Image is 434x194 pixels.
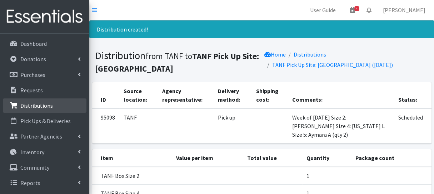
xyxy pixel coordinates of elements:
a: Requests [3,83,86,97]
th: Quantity [302,149,351,167]
a: Dashboard [3,37,86,51]
th: Agency representative: [158,82,214,108]
p: Donations [20,55,46,63]
a: Donations [3,52,86,66]
td: 1 [302,167,351,185]
p: Requests [20,87,43,94]
td: Week of [DATE] Size 2: [PERSON_NAME] Size 4: [US_STATE] L Size 5: Aymara A (qty 2) [288,108,394,144]
p: Inventory [20,149,44,156]
small: from TANF to [95,51,259,74]
a: Distributions [3,98,86,113]
th: Total value [243,149,302,167]
a: TANF Pick Up Site: [GEOGRAPHIC_DATA] ([DATE]) [272,61,393,68]
th: Package count [351,149,431,167]
th: Value per item [172,149,243,167]
b: TANF Pick Up Site: [GEOGRAPHIC_DATA] [95,51,259,74]
td: Pick up [214,108,252,144]
p: Community [20,164,49,171]
th: Comments: [288,82,394,108]
p: Partner Agencies [20,133,62,140]
td: 95098 [92,108,119,144]
p: Dashboard [20,40,47,47]
div: Distribution created! [89,20,434,38]
a: Home [264,51,286,58]
a: Reports [3,176,86,190]
td: TANF Box Size 2 [92,167,172,185]
th: Shipping cost: [252,82,288,108]
a: Community [3,160,86,175]
td: Scheduled [394,108,431,144]
th: Item [92,149,172,167]
p: Reports [20,179,40,186]
th: Status: [394,82,431,108]
th: Source location: [119,82,158,108]
a: [PERSON_NAME] [377,3,431,17]
p: Distributions [20,102,53,109]
td: TANF [119,108,158,144]
a: 9 [344,3,361,17]
span: 9 [354,6,359,11]
a: Pick Ups & Deliveries [3,114,86,128]
a: Distributions [294,51,326,58]
img: HumanEssentials [3,5,86,29]
h1: Distribution [95,49,259,74]
th: Delivery method: [214,82,252,108]
a: User Guide [304,3,341,17]
a: Inventory [3,145,86,159]
th: ID [92,82,119,108]
p: Purchases [20,71,45,78]
a: Partner Agencies [3,129,86,144]
a: Purchases [3,68,86,82]
p: Pick Ups & Deliveries [20,117,71,125]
